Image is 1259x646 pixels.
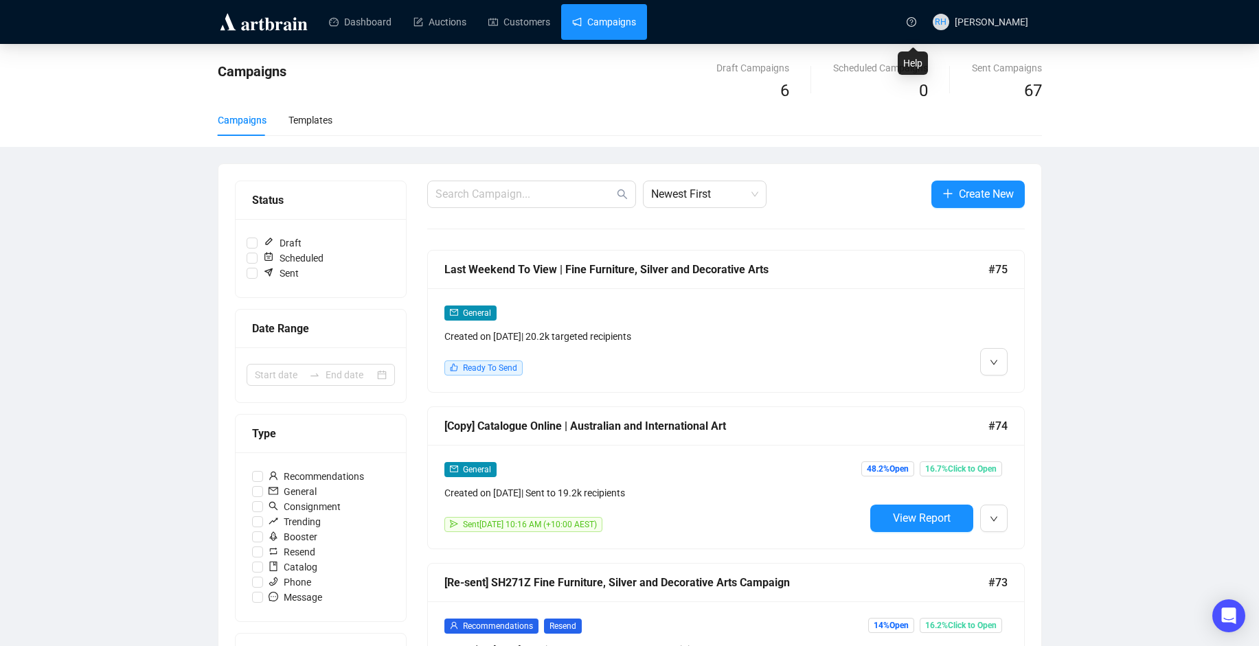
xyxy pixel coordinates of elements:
[870,505,973,532] button: View Report
[617,189,628,200] span: search
[288,113,332,128] div: Templates
[444,574,988,591] div: [Re-sent] SH271Z Fine Furniture, Silver and Decorative Arts Campaign
[780,81,789,100] span: 6
[651,181,758,207] span: Newest First
[263,560,323,575] span: Catalog
[329,4,392,40] a: Dashboard
[218,11,310,33] img: logo
[269,471,278,481] span: user
[716,60,789,76] div: Draft Campaigns
[990,515,998,523] span: down
[269,577,278,586] span: phone
[450,621,458,630] span: user
[269,501,278,511] span: search
[988,417,1008,435] span: #74
[861,461,914,476] span: 48.2% Open
[427,250,1025,393] a: Last Weekend To View | Fine Furniture, Silver and Decorative Arts#75mailGeneralCreated on [DATE]|...
[488,4,550,40] a: Customers
[263,529,323,544] span: Booster
[218,113,266,128] div: Campaigns
[427,406,1025,549] a: [Copy] Catalogue Online | Australian and International Art#74mailGeneralCreated on [DATE]| Sent t...
[544,619,582,634] span: Resend
[218,63,286,80] span: Campaigns
[450,520,458,528] span: send
[444,485,865,500] div: Created on [DATE] | Sent to 19.2k recipients
[435,186,614,203] input: Search Campaign...
[990,358,998,367] span: down
[263,590,328,605] span: Message
[955,16,1028,27] span: [PERSON_NAME]
[931,181,1025,208] button: Create New
[326,367,374,382] input: End date
[309,369,320,380] span: swap-right
[942,188,953,199] span: plus
[920,618,1002,633] span: 16.2% Click to Open
[263,544,321,560] span: Resend
[833,60,928,76] div: Scheduled Campaigns
[463,520,597,529] span: Sent [DATE] 10:16 AM (+10:00 AEST)
[988,574,1008,591] span: #73
[263,514,326,529] span: Trending
[463,465,491,474] span: General
[255,367,304,382] input: Start date
[463,363,517,373] span: Ready To Send
[263,575,317,590] span: Phone
[1212,599,1245,632] div: Open Intercom Messenger
[269,516,278,526] span: rise
[868,618,914,633] span: 14% Open
[893,511,951,524] span: View Report
[269,531,278,541] span: rocket
[309,369,320,380] span: to
[444,261,988,278] div: Last Weekend To View | Fine Furniture, Silver and Decorative Arts
[252,425,389,442] div: Type
[269,546,278,556] span: retweet
[258,266,304,281] span: Sent
[450,363,458,371] span: like
[988,261,1008,278] span: #75
[463,308,491,318] span: General
[935,15,946,29] span: RH
[263,469,370,484] span: Recommendations
[269,486,278,496] span: mail
[258,235,307,251] span: Draft
[959,185,1014,203] span: Create New
[258,251,329,266] span: Scheduled
[444,417,988,435] div: [Copy] Catalogue Online | Australian and International Art
[919,81,928,100] span: 0
[1024,81,1042,100] span: 67
[450,308,458,316] span: mail
[572,4,636,40] a: Campaigns
[252,320,389,337] div: Date Range
[972,60,1042,76] div: Sent Campaigns
[898,51,928,75] div: Help
[269,592,278,601] span: message
[444,329,865,344] div: Created on [DATE] | 20.2k targeted recipients
[263,484,322,499] span: General
[413,4,466,40] a: Auctions
[450,465,458,473] span: mail
[907,17,916,27] span: question-circle
[252,192,389,209] div: Status
[463,621,533,631] span: Recommendations
[263,499,346,514] span: Consignment
[920,461,1002,476] span: 16.7% Click to Open
[269,562,278,571] span: book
